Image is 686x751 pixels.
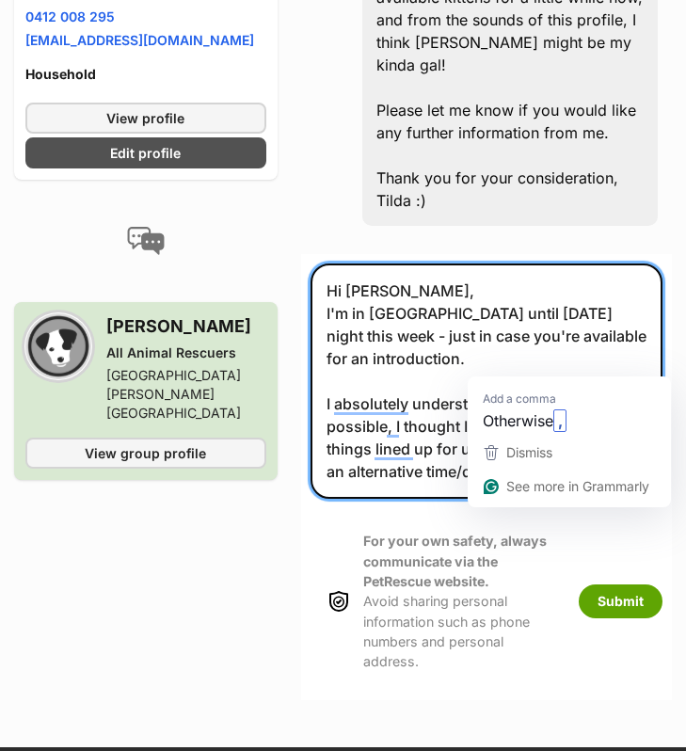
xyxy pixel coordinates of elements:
[25,103,266,134] a: View profile
[25,8,115,24] a: 0412 008 295
[106,313,266,340] h3: [PERSON_NAME]
[106,366,266,423] div: [GEOGRAPHIC_DATA][PERSON_NAME][GEOGRAPHIC_DATA]
[25,313,91,379] img: All Animal Rescuers profile pic
[85,443,206,463] span: View group profile
[25,438,266,469] a: View group profile
[363,533,547,589] strong: For your own safety, always communicate via the PetRescue website.
[311,264,662,499] textarea: To enrich screen reader interactions, please activate Accessibility in Grammarly extension settings
[25,137,266,168] a: Edit profile
[25,65,266,84] h4: Household
[363,531,560,671] p: Avoid sharing personal information such as phone numbers and personal address.
[106,108,184,128] span: View profile
[110,143,181,163] span: Edit profile
[106,344,266,362] div: All Animal Rescuers
[579,584,662,618] button: Submit
[25,32,254,48] a: [EMAIL_ADDRESS][DOMAIN_NAME]
[127,227,165,255] img: conversation-icon-4a6f8262b818ee0b60e3300018af0b2d0b884aa5de6e9bcb8d3d4eeb1a70a7c4.svg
